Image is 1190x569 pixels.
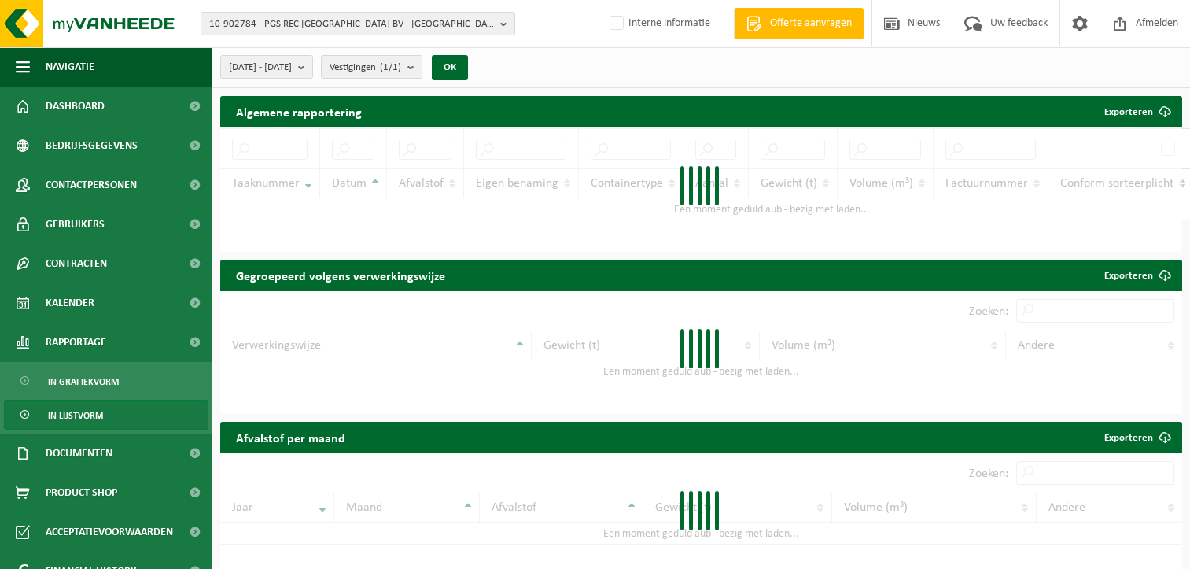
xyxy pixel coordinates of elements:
span: Acceptatievoorwaarden [46,512,173,552]
span: Navigatie [46,47,94,87]
span: Product Shop [46,473,117,512]
h2: Algemene rapportering [220,96,378,127]
a: In grafiekvorm [4,366,208,396]
span: In grafiekvorm [48,367,119,397]
label: Interne informatie [606,12,710,35]
span: Contracten [46,244,107,283]
button: Exporteren [1092,96,1181,127]
button: [DATE] - [DATE] [220,55,313,79]
span: Gebruikers [46,205,105,244]
h2: Gegroepeerd volgens verwerkingswijze [220,260,461,290]
a: Exporteren [1092,260,1181,291]
button: 10-902784 - PGS REC [GEOGRAPHIC_DATA] BV - [GEOGRAPHIC_DATA] [201,12,515,35]
span: Offerte aanvragen [766,16,856,31]
span: Dashboard [46,87,105,126]
h2: Afvalstof per maand [220,422,361,453]
span: Bedrijfsgegevens [46,126,138,165]
button: Vestigingen(1/1) [321,55,422,79]
a: Offerte aanvragen [734,8,864,39]
span: Contactpersonen [46,165,137,205]
span: Documenten [46,434,112,473]
span: Vestigingen [330,56,401,79]
span: Rapportage [46,323,106,362]
span: [DATE] - [DATE] [229,56,292,79]
count: (1/1) [380,62,401,72]
a: Exporteren [1092,422,1181,453]
button: OK [432,55,468,80]
span: Kalender [46,283,94,323]
span: 10-902784 - PGS REC [GEOGRAPHIC_DATA] BV - [GEOGRAPHIC_DATA] [209,13,494,36]
a: In lijstvorm [4,400,208,430]
span: In lijstvorm [48,401,103,430]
